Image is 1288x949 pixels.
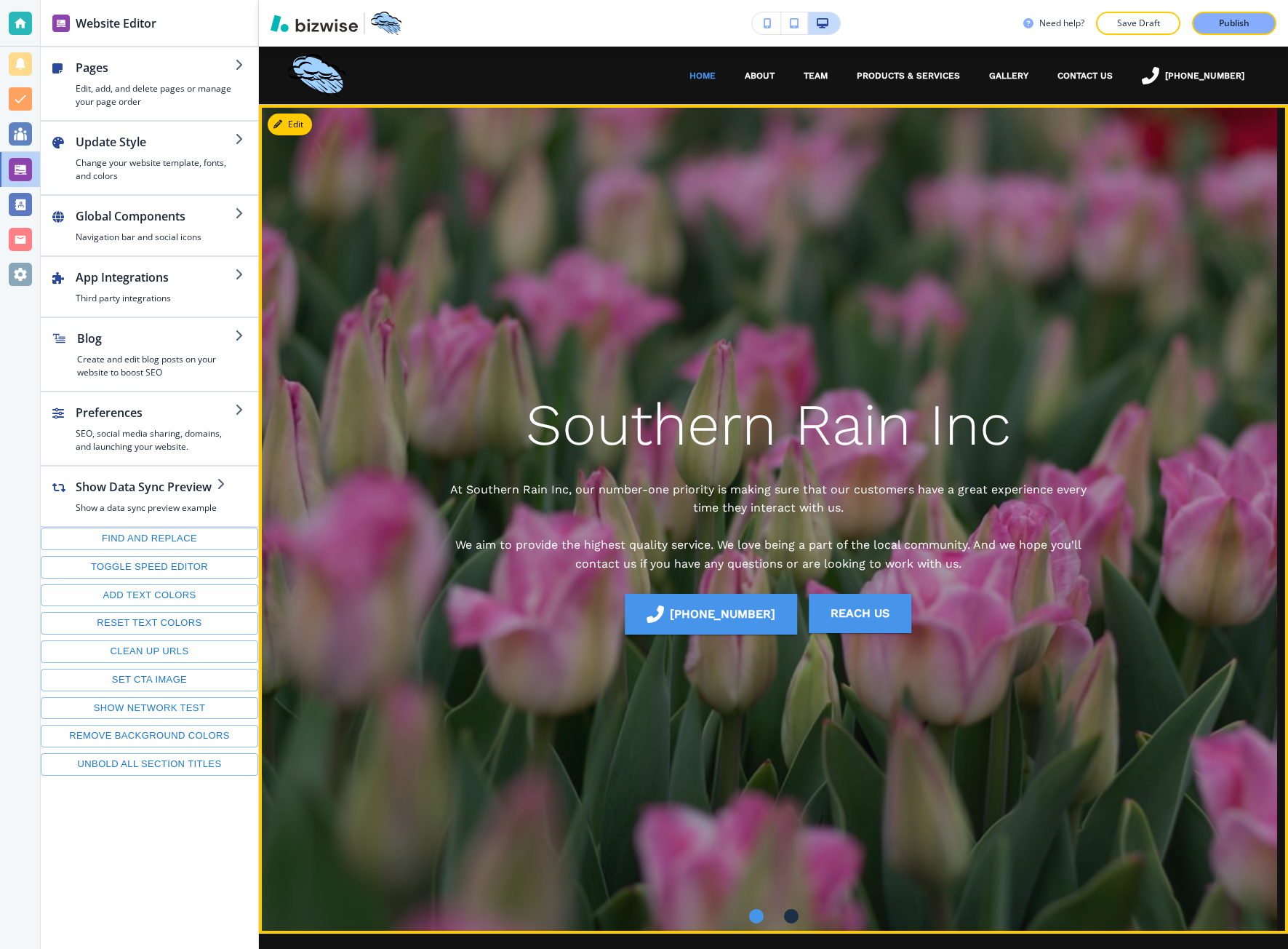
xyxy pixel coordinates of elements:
h2: Update Style [76,133,235,151]
img: Your Logo [371,12,401,35]
h2: Pages [76,59,235,76]
button: Clean up URLs [41,640,258,663]
h4: Third party integrations [76,292,235,305]
button: Find and replace [41,528,258,550]
button: PreferencesSEO, social media sharing, domains, and launching your website. [41,392,258,465]
h4: Navigation bar and social icons [76,231,235,244]
button: Global ComponentsNavigation bar and social icons [41,196,258,255]
h2: Blog [77,330,235,347]
button: Reset text colors [41,612,258,635]
p: Home [689,69,716,82]
p: Gallery [989,69,1028,82]
h2: Show Data Sync Preview [76,478,217,496]
h4: Show a data sync preview example [76,501,217,515]
p: About [745,69,775,82]
h2: Preferences [76,404,235,421]
h4: Edit, add, and delete pages or manage your page order [76,82,235,108]
button: Set CTA image [41,669,258,691]
p: Save Draft [1115,17,1161,30]
p: Contact Us [1057,69,1113,82]
button: Update StyleChange your website template, fonts, and colors [41,122,258,194]
button: Toggle speed editor [41,556,258,579]
h4: Change your website template, fonts, and colors [76,156,235,183]
button: Save Draft [1096,12,1180,35]
li: Go to slide 1 [739,899,774,934]
h2: App Integrations [76,269,235,286]
img: Southern Rain Inc [288,54,433,98]
h4: SEO, social media sharing, domains, and launching your website. [76,427,235,453]
img: Bizwise Logo [271,15,358,32]
button: Remove background colors [41,725,258,747]
h3: Need help? [1039,17,1084,30]
button: Publish [1192,12,1276,35]
a: [PHONE_NUMBER] [625,594,797,635]
h4: Create and edit blog posts on your website to boost SEO [77,353,235,379]
button: BlogCreate and edit blog posts on your website to boost SEO [41,318,258,391]
p: At Southern Rain Inc, our number-one priority is making sure that our customers have a great expe... [446,480,1090,573]
img: editor icon [52,15,70,32]
button: PagesEdit, add, and delete pages or manage your page order [41,47,258,120]
p: Products & Services [857,69,960,82]
button: Edit [268,114,312,135]
h2: Global Components [76,207,235,225]
button: App IntegrationsThird party integrations [41,257,258,317]
button: Show network test [41,697,258,720]
h2: Website Editor [76,15,156,32]
a: [PHONE_NUMBER] [1142,54,1244,98]
p: Team [804,69,828,82]
button: Reach Us [809,594,911,633]
p: Publish [1219,17,1249,30]
button: Unbold all section titles [41,753,258,776]
h1: Southern Rain Inc [526,387,1011,463]
button: Show Data Sync PreviewShow a data sync preview example [41,466,240,526]
li: Go to slide 2 [774,899,809,934]
button: Add text colors [41,584,258,607]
